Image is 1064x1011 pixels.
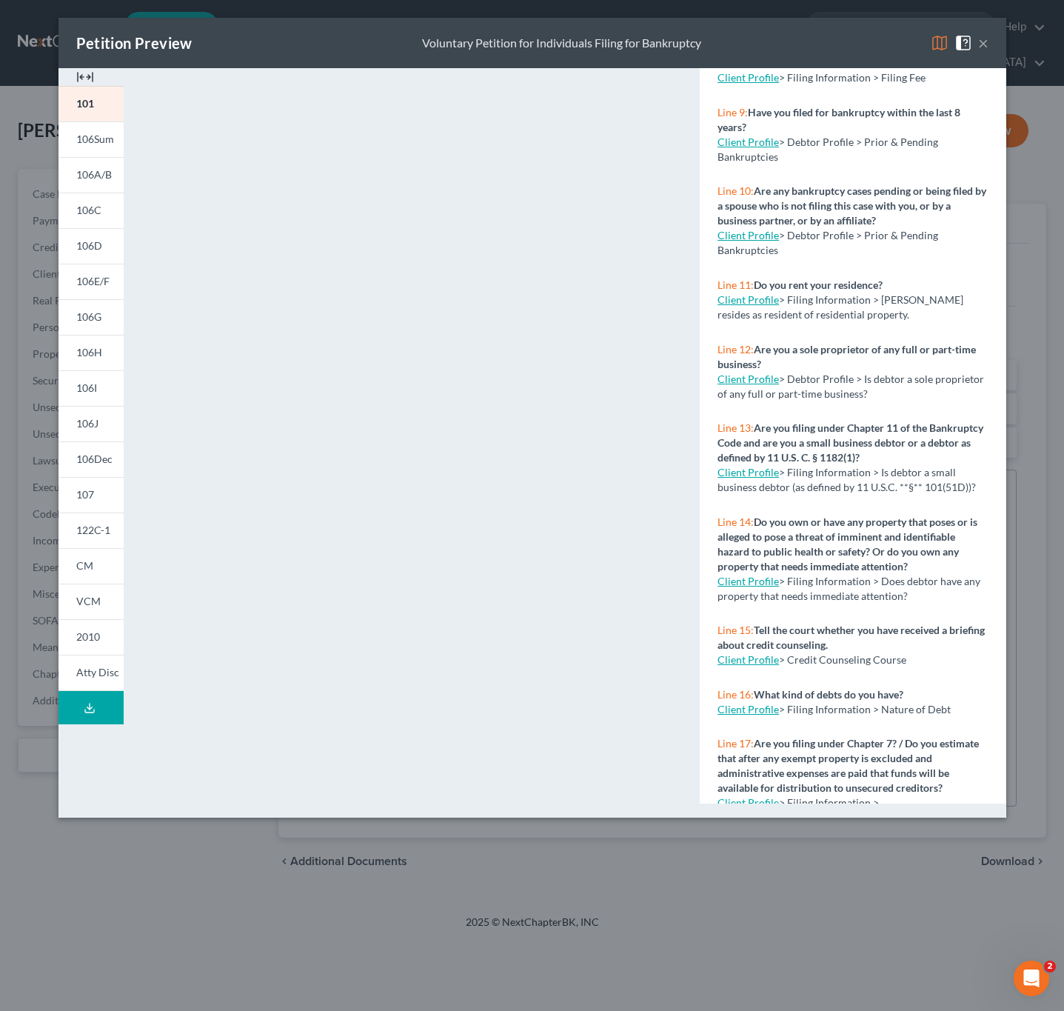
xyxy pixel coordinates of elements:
[76,666,119,678] span: Atty Disc
[717,71,779,84] a: Client Profile
[717,184,754,197] span: Line 10:
[754,688,903,701] strong: What kind of debts do you have?
[717,796,879,824] span: > Filing Information > Statistical/Administrative Info
[717,737,979,794] strong: Are you filing under Chapter 7? / Do you estimate that after any exempt property is excluded and ...
[58,157,124,193] a: 106A/B
[717,293,963,321] span: > Filing Information > [PERSON_NAME] resides as resident of residential property.
[58,193,124,228] a: 106C
[76,133,114,145] span: 106Sum
[76,630,100,643] span: 2010
[717,624,985,651] strong: Tell the court whether you have received a briefing about credit counseling.
[76,595,101,607] span: VCM
[76,275,110,287] span: 106E/F
[717,184,986,227] strong: Are any bankruptcy cases pending or being filed by a spouse who is not filing this case with you,...
[717,136,779,148] a: Client Profile
[76,453,113,465] span: 106Dec
[717,624,754,636] span: Line 15:
[58,228,124,264] a: 106D
[76,381,97,394] span: 106I
[58,441,124,477] a: 106Dec
[58,370,124,406] a: 106I
[58,86,124,121] a: 101
[717,703,779,715] a: Client Profile
[717,343,976,370] strong: Are you a sole proprietor of any full or part-time business?
[76,559,93,572] span: CM
[931,34,948,52] img: map-eea8200ae884c6f1103ae1953ef3d486a96c86aabb227e865a55264e3737af1f.svg
[150,80,673,802] iframe: <object ng-attr-data='[URL][DOMAIN_NAME]' type='application/pdf' width='100%' height='975px'></ob...
[76,168,112,181] span: 106A/B
[754,278,883,291] strong: Do you rent your residence?
[1014,961,1049,996] iframe: Intercom live chat
[717,466,976,493] span: > Filing Information > Is debtor a small business debtor (as defined by 11 U.S.C. **§** 101(51D))?
[717,106,748,119] span: Line 9:
[422,35,701,52] div: Voluntary Petition for Individuals Filing for Bankruptcy
[717,293,779,306] a: Client Profile
[717,373,984,400] span: > Debtor Profile > Is debtor a sole proprietor of any full or part-time business?
[58,655,124,691] a: Atty Disc
[76,239,102,252] span: 106D
[978,34,988,52] button: ×
[76,33,193,53] div: Petition Preview
[76,97,94,110] span: 101
[717,515,754,528] span: Line 14:
[76,68,94,86] img: expand-e0f6d898513216a626fdd78e52531dac95497ffd26381d4c15ee2fc46db09dca.svg
[76,310,101,323] span: 106G
[717,229,779,241] a: Client Profile
[717,421,983,464] strong: Are you filing under Chapter 11 of the Bankruptcy Code and are you a small business debtor or a d...
[58,584,124,619] a: VCM
[1044,961,1056,972] span: 2
[58,121,124,157] a: 106Sum
[717,343,754,356] span: Line 12:
[58,299,124,335] a: 106G
[717,106,960,133] strong: Have you filed for bankruptcy within the last 8 years?
[58,619,124,655] a: 2010
[58,264,124,299] a: 106E/F
[717,466,779,478] a: Client Profile
[58,406,124,441] a: 106J
[717,229,938,256] span: > Debtor Profile > Prior & Pending Bankruptcies
[717,575,980,602] span: > Filing Information > Does debtor have any property that needs immediate attention?
[76,417,98,430] span: 106J
[717,278,754,291] span: Line 11:
[76,204,101,216] span: 106C
[779,703,951,715] span: > Filing Information > Nature of Debt
[717,796,779,809] a: Client Profile
[76,488,94,501] span: 107
[717,653,779,666] a: Client Profile
[717,688,754,701] span: Line 16:
[717,421,754,434] span: Line 13:
[779,653,906,666] span: > Credit Counseling Course
[954,34,972,52] img: help-close-5ba153eb36485ed6c1ea00a893f15db1cb9b99d6cae46e1a8edb6c62d00a1a76.svg
[717,737,754,750] span: Line 17:
[58,513,124,548] a: 122C-1
[717,136,938,163] span: > Debtor Profile > Prior & Pending Bankruptcies
[779,71,926,84] span: > Filing Information > Filing Fee
[76,524,110,536] span: 122C-1
[717,515,977,573] strong: Do you own or have any property that poses or is alleged to pose a threat of imminent and identif...
[58,548,124,584] a: CM
[76,346,102,358] span: 106H
[717,373,779,385] a: Client Profile
[717,575,779,587] a: Client Profile
[58,335,124,370] a: 106H
[58,477,124,513] a: 107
